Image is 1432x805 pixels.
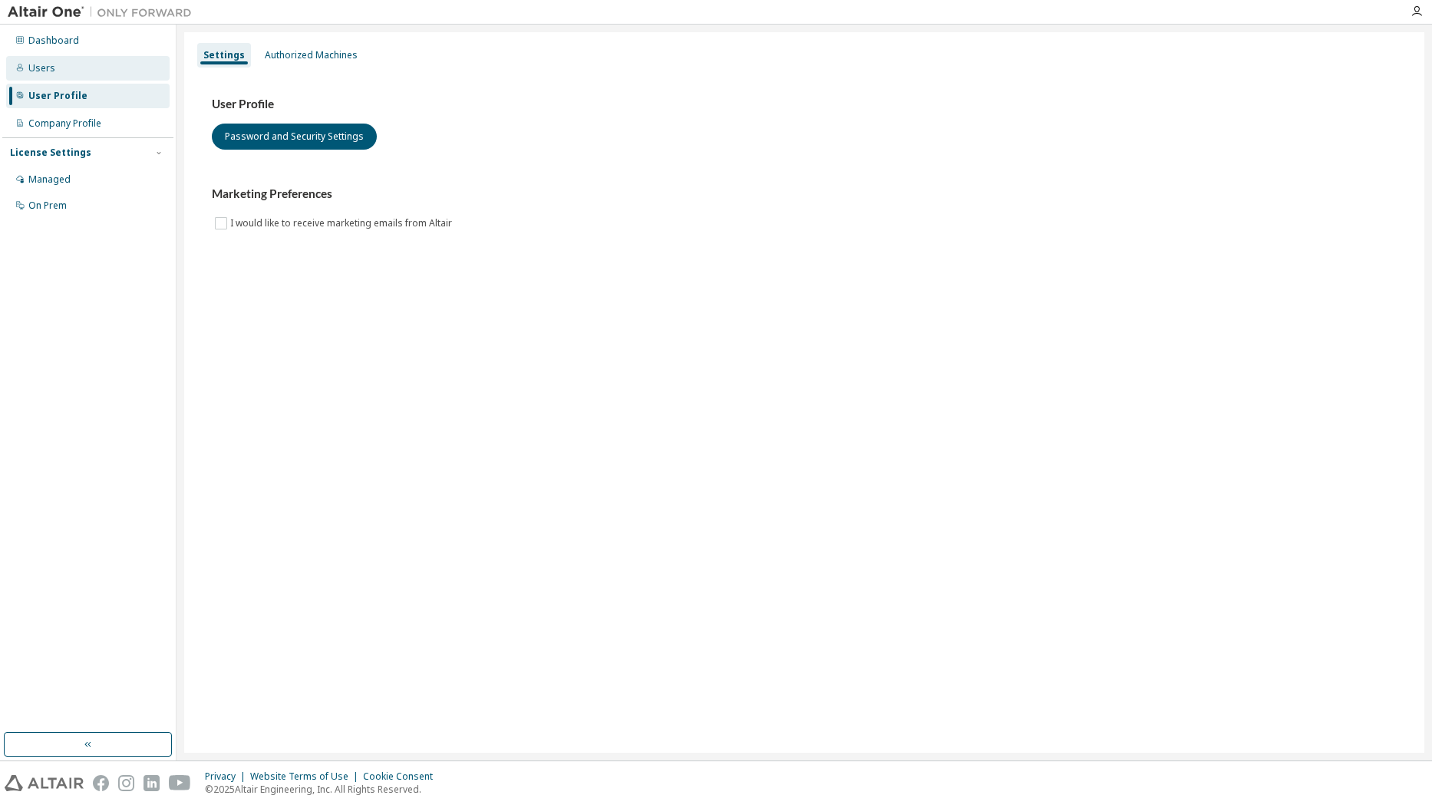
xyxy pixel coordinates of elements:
div: On Prem [28,200,67,212]
img: instagram.svg [118,775,134,791]
div: Website Terms of Use [250,770,363,783]
div: Company Profile [28,117,101,130]
div: Settings [203,49,245,61]
h3: Marketing Preferences [212,186,1397,202]
img: linkedin.svg [144,775,160,791]
div: Privacy [205,770,250,783]
div: User Profile [28,90,87,102]
p: © 2025 Altair Engineering, Inc. All Rights Reserved. [205,783,442,796]
img: Altair One [8,5,200,20]
button: Password and Security Settings [212,124,377,150]
img: facebook.svg [93,775,109,791]
div: Dashboard [28,35,79,47]
div: Users [28,62,55,74]
h3: User Profile [212,97,1397,112]
div: Cookie Consent [363,770,442,783]
div: License Settings [10,147,91,159]
img: altair_logo.svg [5,775,84,791]
div: Managed [28,173,71,186]
img: youtube.svg [169,775,191,791]
label: I would like to receive marketing emails from Altair [230,214,455,233]
div: Authorized Machines [265,49,358,61]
